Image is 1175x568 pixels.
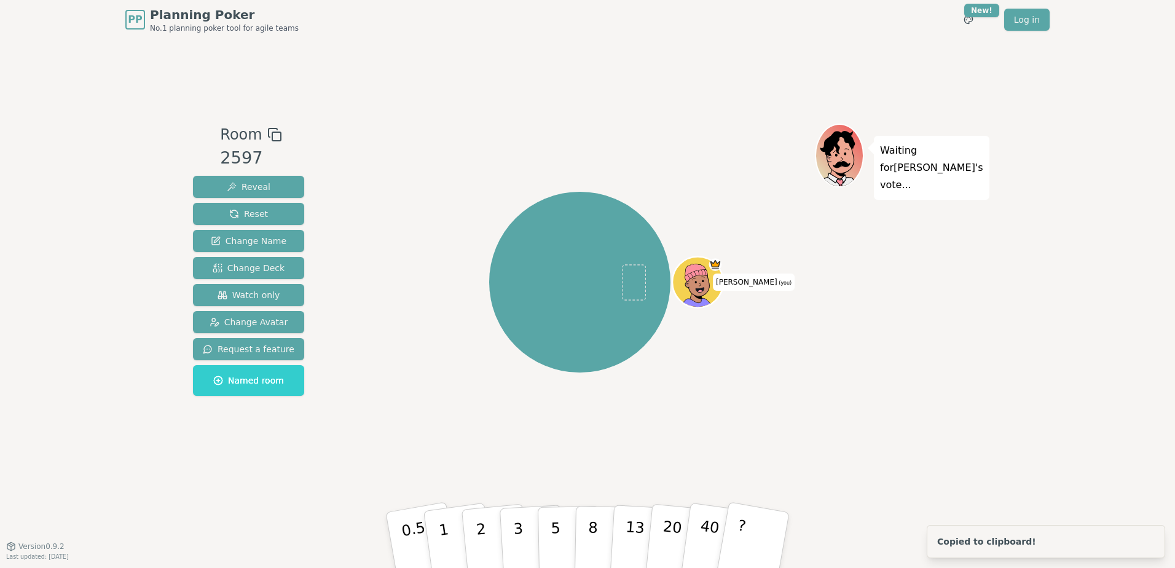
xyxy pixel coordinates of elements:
[777,280,792,286] span: (you)
[193,257,304,279] button: Change Deck
[18,542,65,551] span: Version 0.9.2
[213,374,284,387] span: Named room
[193,311,304,333] button: Change Avatar
[193,203,304,225] button: Reset
[193,365,304,396] button: Named room
[210,316,288,328] span: Change Avatar
[211,235,286,247] span: Change Name
[193,338,304,360] button: Request a feature
[220,124,262,146] span: Room
[213,262,285,274] span: Change Deck
[220,146,281,171] div: 2597
[227,181,270,193] span: Reveal
[880,142,983,194] p: Waiting for [PERSON_NAME] 's vote...
[150,6,299,23] span: Planning Poker
[193,230,304,252] button: Change Name
[957,9,980,31] button: New!
[128,12,142,27] span: PP
[709,258,722,271] span: Patrick is the host
[193,284,304,306] button: Watch only
[6,542,65,551] button: Version0.9.2
[964,4,999,17] div: New!
[125,6,299,33] a: PPPlanning PokerNo.1 planning poker tool for agile teams
[937,535,1036,548] div: Copied to clipboard!
[229,208,268,220] span: Reset
[203,343,294,355] span: Request a feature
[193,176,304,198] button: Reveal
[674,258,722,306] button: Click to change your avatar
[1004,9,1050,31] a: Log in
[713,274,795,291] span: Click to change your name
[6,553,69,560] span: Last updated: [DATE]
[218,289,280,301] span: Watch only
[150,23,299,33] span: No.1 planning poker tool for agile teams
